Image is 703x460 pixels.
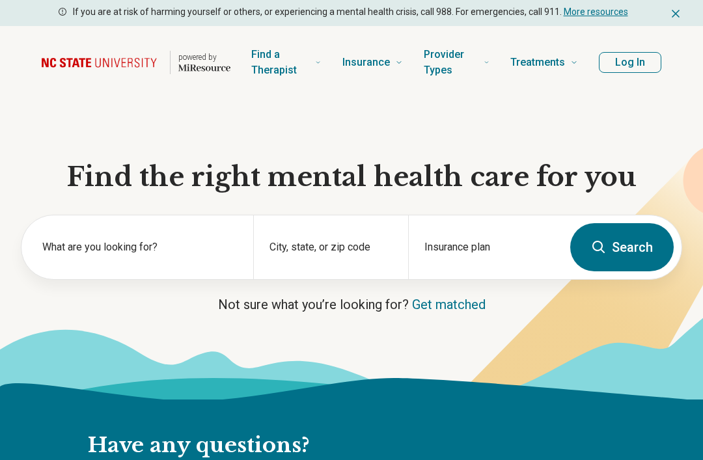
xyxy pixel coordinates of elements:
a: Provider Types [424,36,489,88]
p: powered by [178,52,230,62]
a: Home page [42,42,230,83]
a: Get matched [412,297,486,312]
h1: Find the right mental health care for you [21,160,682,194]
span: Find a Therapist [251,46,310,79]
span: Insurance [342,53,390,72]
a: Treatments [510,36,578,88]
button: Search [570,223,674,271]
a: Find a Therapist [251,36,322,88]
h2: Have any questions? [88,432,585,459]
p: Not sure what you’re looking for? [21,295,682,314]
button: Log In [599,52,661,73]
span: Treatments [510,53,565,72]
p: If you are at risk of harming yourself or others, or experiencing a mental health crisis, call 98... [73,5,628,19]
button: Dismiss [669,5,682,21]
a: More resources [564,7,628,17]
label: What are you looking for? [42,239,238,255]
span: Provider Types [424,46,478,79]
a: Insurance [342,36,403,88]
